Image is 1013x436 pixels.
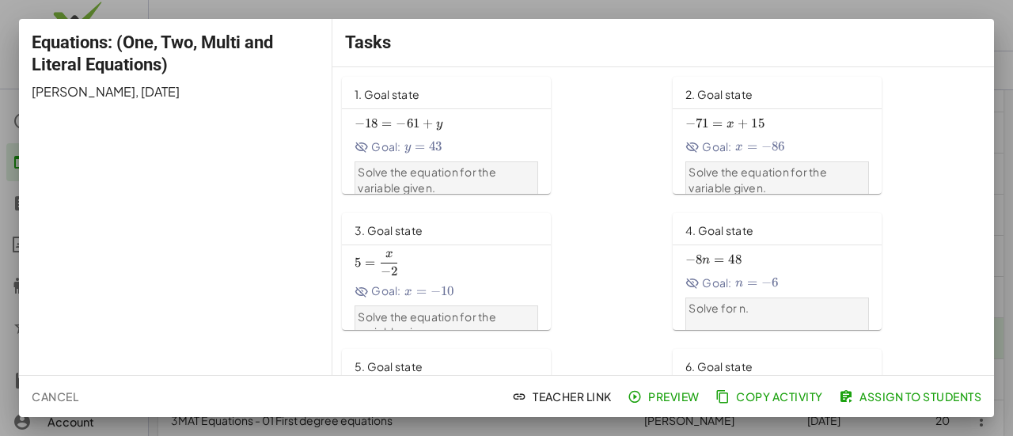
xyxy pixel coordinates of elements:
[396,116,406,131] span: −
[423,116,433,131] span: +
[696,116,709,131] span: 71
[32,32,273,74] span: Equations: (One, Two, Multi and Literal Equations)
[673,213,985,330] a: 4. Goal stateGoal:Solve for n.
[342,77,654,194] a: 1. Goal stateGoal:Solve the equation for the variable given.
[719,389,823,404] span: Copy Activity
[365,255,375,271] span: =
[355,87,419,101] span: 1. Goal state
[685,252,696,267] span: −
[404,141,411,154] span: y
[747,275,757,290] span: =
[355,285,369,299] i: Goal State is hidden.
[342,213,654,330] a: 3. Goal stateGoal:Solve the equation for the variable given.
[436,118,442,131] span: y
[355,140,369,154] i: Goal State is hidden.
[702,254,710,267] span: n
[404,286,412,298] span: x
[689,165,865,196] p: Solve the equation for the variable given.
[714,252,724,267] span: =
[685,87,753,101] span: 2. Goal state
[355,223,423,237] span: 3. Goal state
[728,252,742,267] span: 48
[685,138,732,155] span: Goal:
[416,283,427,299] span: =
[135,83,180,100] span: , [DATE]
[738,116,748,131] span: +
[407,116,420,131] span: 61
[772,275,778,290] span: 6
[429,138,442,154] span: 43
[842,389,981,404] span: Assign to Students
[32,389,78,404] span: Cancel
[751,116,764,131] span: 15
[696,252,702,267] span: 8
[391,263,397,279] span: 2
[355,138,401,155] span: Goal:
[712,382,829,411] button: Copy Activity
[515,389,612,404] span: Teacher Link
[397,252,399,267] span: ​
[712,116,723,131] span: =
[25,382,85,411] button: Cancel
[761,138,772,154] span: −
[772,138,785,154] span: 86
[735,141,743,154] span: x
[747,138,757,154] span: =
[415,138,425,154] span: =
[32,83,135,100] span: [PERSON_NAME]
[365,116,378,131] span: 18
[332,19,994,66] div: Tasks
[685,116,696,131] span: −
[836,382,988,411] button: Assign to Students
[441,283,454,299] span: 10
[685,276,700,290] i: Goal State is hidden.
[761,275,772,290] span: −
[355,359,423,373] span: 5. Goal state
[735,277,743,290] span: n
[685,359,753,373] span: 6. Goal state
[685,275,732,291] span: Goal:
[685,223,753,237] span: 4. Goal state
[689,301,865,317] p: Solve for n.
[385,248,393,260] span: x
[624,382,706,411] button: Preview
[358,309,534,341] p: Solve the equation for the variable given.
[355,116,365,131] span: −
[673,77,985,194] a: 2. Goal stateGoal:Solve the equation for the variable given.
[727,118,734,131] span: x
[381,263,391,279] span: −
[631,389,700,404] span: Preview
[355,283,401,300] span: Goal:
[431,283,441,299] span: −
[685,140,700,154] i: Goal State is hidden.
[509,382,618,411] button: Teacher Link
[358,165,534,196] p: Solve the equation for the variable given.
[355,255,361,271] span: 5
[381,116,392,131] span: =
